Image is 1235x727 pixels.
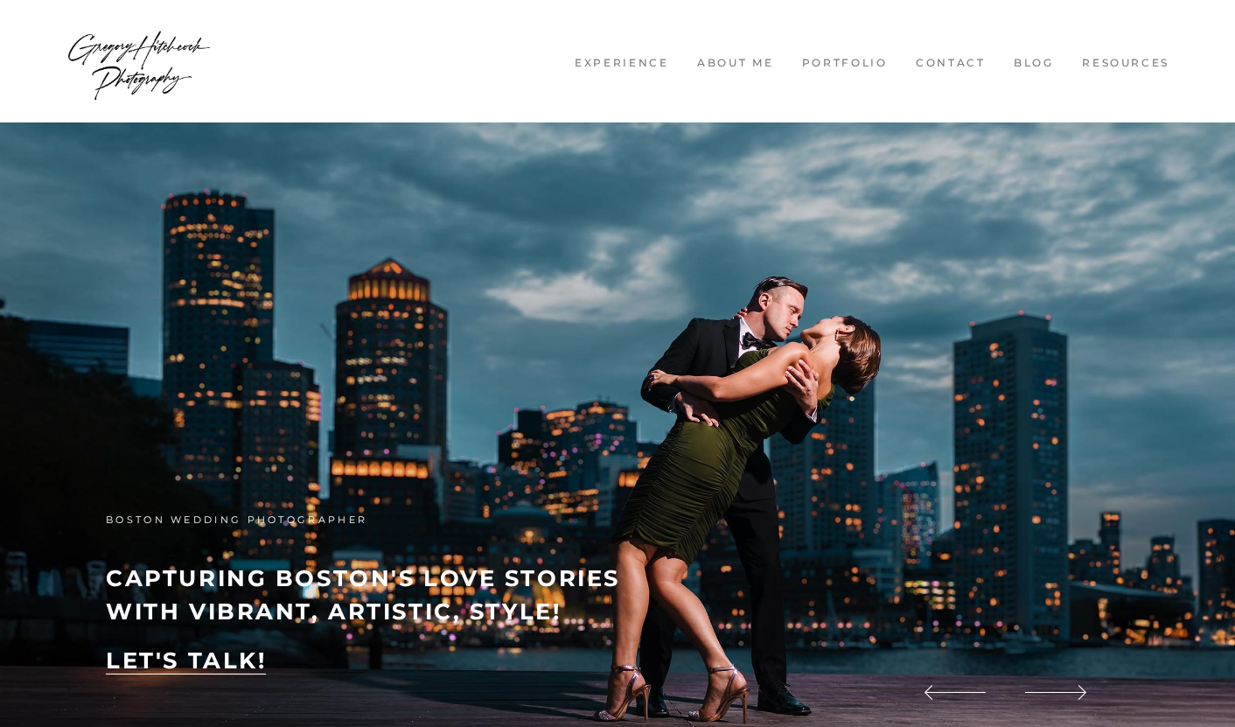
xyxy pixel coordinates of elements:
a: About me [687,56,784,71]
img: Wedding Photographer Boston - Gregory Hitchcock Photography [66,9,213,114]
a: Resources [1072,56,1179,71]
strong: with vibrant, artistic, style! [106,598,561,625]
a: Experience [565,56,679,71]
u: LET'S TALK! [106,647,266,675]
a: LET'S TALK! [106,647,266,674]
strong: capturing boston's love stories [106,564,620,591]
a: Contact [906,56,995,71]
a: Blog [1004,56,1064,71]
span: boston wedding photographer [106,514,367,526]
a: Portfolio [792,56,897,71]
